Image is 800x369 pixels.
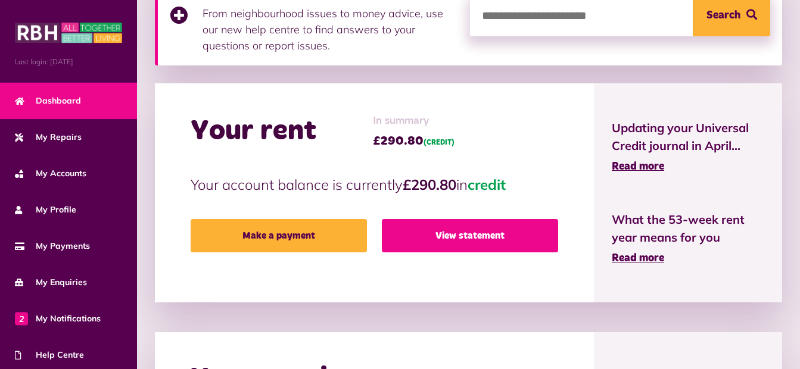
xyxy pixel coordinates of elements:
[382,219,558,252] a: View statement
[15,312,101,325] span: My Notifications
[612,211,764,267] a: What the 53-week rent year means for you Read more
[15,349,84,361] span: Help Centre
[15,240,90,252] span: My Payments
[15,204,76,216] span: My Profile
[612,211,764,246] span: What the 53-week rent year means for you
[15,57,122,67] span: Last login: [DATE]
[15,276,87,289] span: My Enquiries
[612,119,764,175] a: Updating your Universal Credit journal in April... Read more
[403,176,456,193] strong: £290.80
[15,167,86,180] span: My Accounts
[15,131,82,143] span: My Repairs
[203,5,458,54] p: From neighbourhood issues to money advice, use our new help centre to find answers to your questi...
[424,139,455,146] span: (CREDIT)
[191,219,367,252] a: Make a payment
[612,119,764,155] span: Updating your Universal Credit journal in April...
[373,132,455,150] span: £290.80
[15,312,28,325] span: 2
[15,95,81,107] span: Dashboard
[612,161,664,172] span: Read more
[373,113,455,129] span: In summary
[191,114,316,149] h2: Your rent
[468,176,506,193] span: credit
[15,21,122,45] img: MyRBH
[191,174,558,195] p: Your account balance is currently in
[612,253,664,264] span: Read more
